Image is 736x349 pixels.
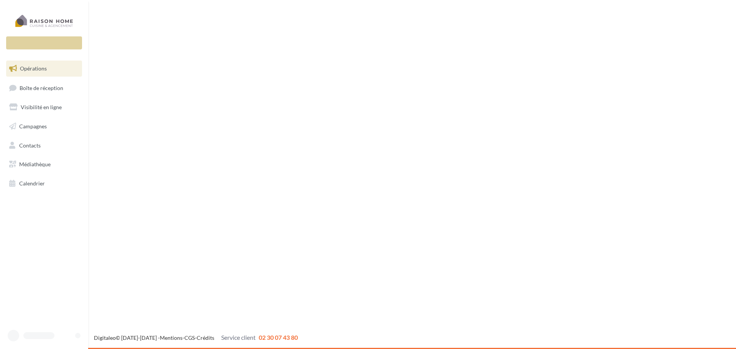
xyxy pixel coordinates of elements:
[19,142,41,148] span: Contacts
[160,334,182,341] a: Mentions
[197,334,214,341] a: Crédits
[5,138,84,154] a: Contacts
[5,175,84,192] a: Calendrier
[19,180,45,187] span: Calendrier
[19,161,51,167] span: Médiathèque
[21,104,62,110] span: Visibilité en ligne
[20,84,63,91] span: Boîte de réception
[94,334,298,341] span: © [DATE]-[DATE] - - -
[5,156,84,172] a: Médiathèque
[5,99,84,115] a: Visibilité en ligne
[259,334,298,341] span: 02 30 07 43 80
[5,61,84,77] a: Opérations
[184,334,195,341] a: CGS
[19,123,47,129] span: Campagnes
[6,36,82,49] div: Nouvelle campagne
[20,65,47,72] span: Opérations
[221,334,256,341] span: Service client
[5,118,84,134] a: Campagnes
[5,80,84,96] a: Boîte de réception
[94,334,116,341] a: Digitaleo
